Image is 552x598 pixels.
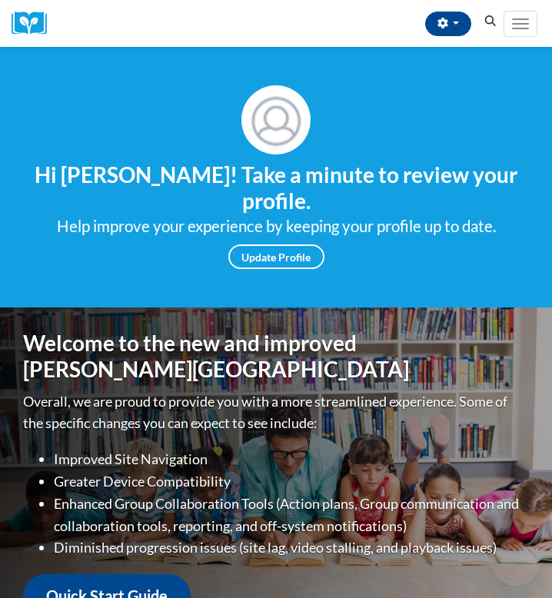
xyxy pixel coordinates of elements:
[54,448,529,470] li: Improved Site Navigation
[23,331,529,382] h1: Welcome to the new and improved [PERSON_NAME][GEOGRAPHIC_DATA]
[12,12,58,35] a: Cox Campus
[54,470,529,493] li: Greater Device Compatibility
[23,390,529,435] p: Overall, we are proud to provide you with a more streamlined experience. Some of the specific cha...
[54,493,529,537] li: Enhanced Group Collaboration Tools (Action plans, Group communication and collaboration tools, re...
[425,12,471,36] button: Account Settings
[12,214,540,239] div: Help improve your experience by keeping your profile up to date.
[12,162,540,214] h4: Hi [PERSON_NAME]! Take a minute to review your profile.
[490,537,540,586] iframe: Button to launch messaging window
[228,244,324,269] a: Update Profile
[12,12,58,35] img: Logo brand
[479,12,502,31] button: Search
[241,85,311,154] img: Profile Image
[54,537,529,559] li: Diminished progression issues (site lag, video stalling, and playback issues)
